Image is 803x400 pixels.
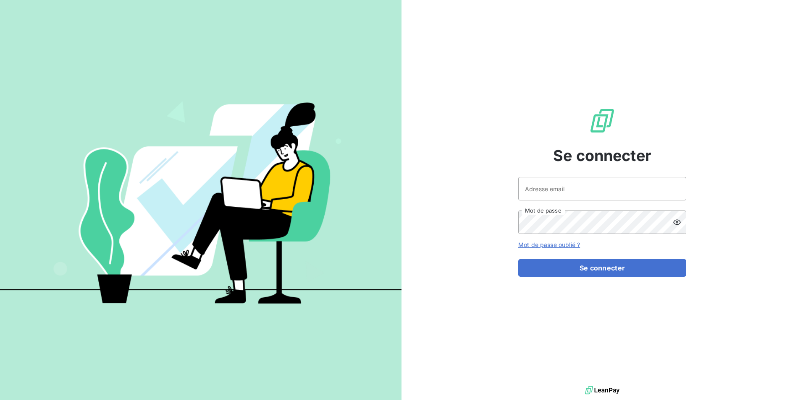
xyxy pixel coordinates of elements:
[518,259,686,277] button: Se connecter
[553,144,651,167] span: Se connecter
[518,241,580,248] a: Mot de passe oublié ?
[589,107,616,134] img: Logo LeanPay
[518,177,686,200] input: placeholder
[585,384,619,397] img: logo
